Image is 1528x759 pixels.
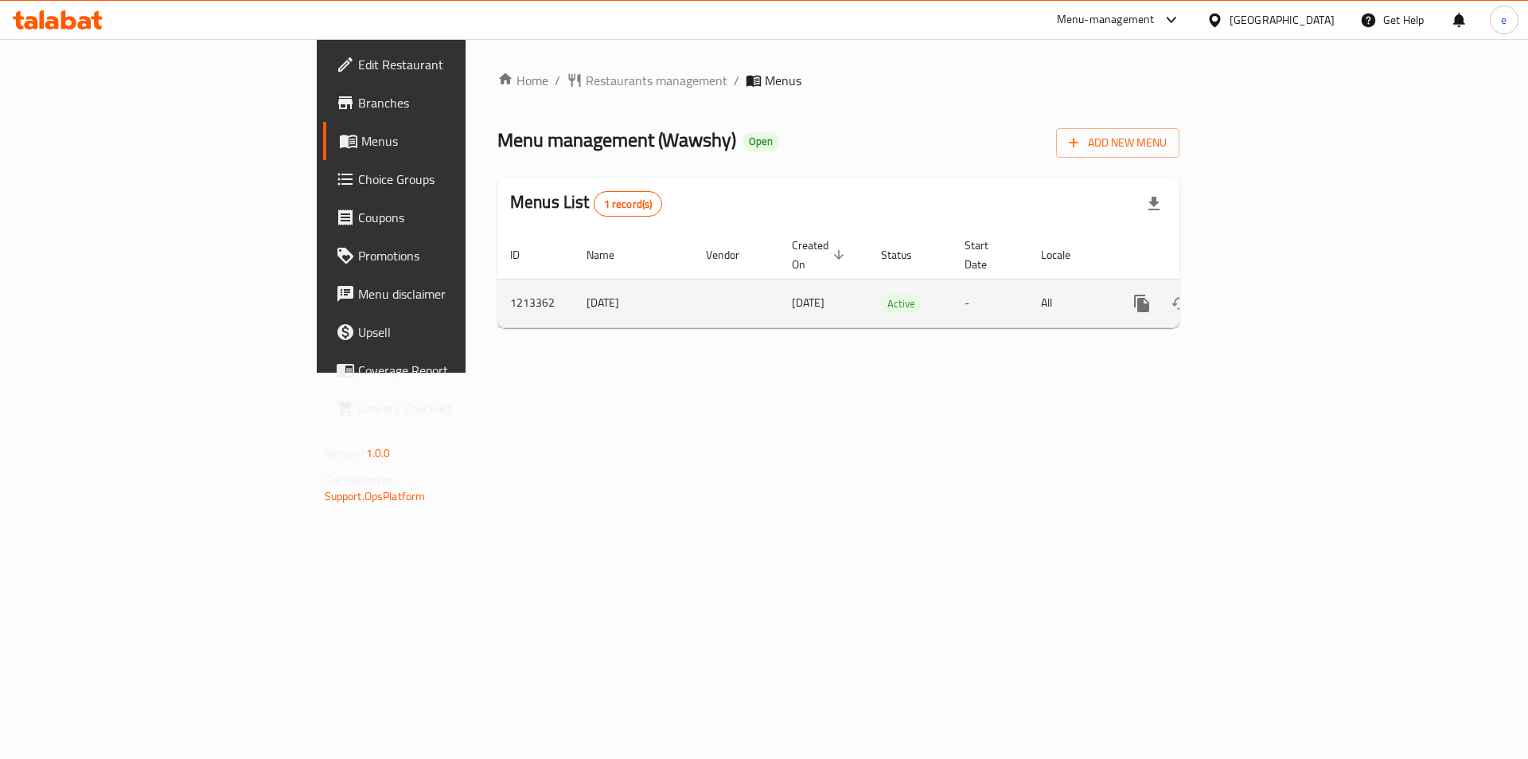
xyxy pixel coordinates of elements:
[594,197,662,212] span: 1 record(s)
[1056,128,1179,158] button: Add New Menu
[1028,279,1110,327] td: All
[743,135,779,148] span: Open
[323,84,572,122] a: Branches
[323,275,572,313] a: Menu disclaimer
[358,55,559,74] span: Edit Restaurant
[1069,133,1167,153] span: Add New Menu
[586,71,727,90] span: Restaurants management
[358,208,559,227] span: Coupons
[1135,185,1173,223] div: Export file
[1110,231,1288,280] th: Actions
[358,170,559,189] span: Choice Groups
[587,245,635,264] span: Name
[358,361,559,380] span: Coverage Report
[792,236,849,274] span: Created On
[1230,11,1335,29] div: [GEOGRAPHIC_DATA]
[361,131,559,151] span: Menus
[323,198,572,237] a: Coupons
[510,245,540,264] span: ID
[358,93,559,112] span: Branches
[358,323,559,342] span: Upsell
[323,351,572,389] a: Coverage Report
[1123,284,1161,323] button: more
[574,279,693,327] td: [DATE]
[1041,245,1091,264] span: Locale
[358,246,559,265] span: Promotions
[510,190,662,217] h2: Menus List
[325,486,426,507] a: Support.OpsPlatform
[706,245,760,264] span: Vendor
[323,237,572,275] a: Promotions
[743,132,779,151] div: Open
[325,470,398,491] span: Get support on:
[1057,10,1155,29] div: Menu-management
[366,443,391,464] span: 1.0.0
[1501,11,1507,29] span: e
[325,443,364,464] span: Version:
[358,399,559,418] span: Grocery Checklist
[497,122,736,158] span: Menu management ( Wawshy )
[497,71,1179,90] nav: breadcrumb
[881,295,922,313] span: Active
[323,122,572,160] a: Menus
[323,160,572,198] a: Choice Groups
[792,292,824,313] span: [DATE]
[567,71,727,90] a: Restaurants management
[358,284,559,303] span: Menu disclaimer
[323,389,572,428] a: Grocery Checklist
[323,313,572,351] a: Upsell
[323,45,572,84] a: Edit Restaurant
[497,231,1288,328] table: enhanced table
[952,279,1028,327] td: -
[765,71,801,90] span: Menus
[965,236,1009,274] span: Start Date
[734,71,739,90] li: /
[1161,284,1199,323] button: Change Status
[881,245,933,264] span: Status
